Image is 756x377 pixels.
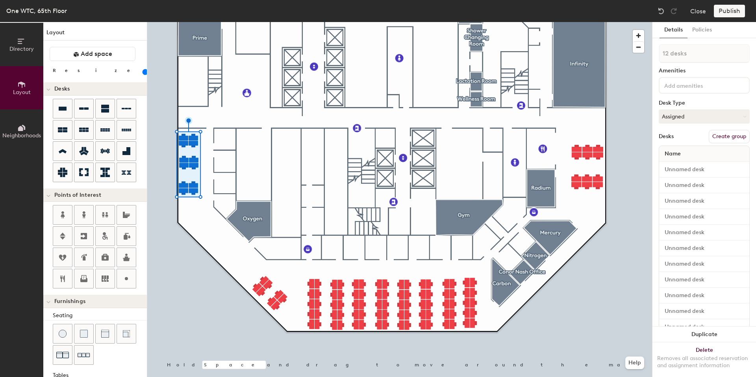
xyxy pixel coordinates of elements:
span: Add space [81,50,112,58]
span: Furnishings [54,298,85,305]
input: Add amenities [663,80,734,90]
span: Layout [13,89,31,96]
span: Desks [54,86,70,92]
input: Unnamed desk [661,243,748,254]
input: Unnamed desk [661,290,748,301]
input: Unnamed desk [661,306,748,317]
button: Add space [50,47,135,61]
button: Create group [709,130,750,143]
button: Couch (x3) [74,345,94,365]
input: Unnamed desk [661,227,748,238]
input: Unnamed desk [661,211,748,222]
div: Seating [53,311,147,320]
button: Help [625,357,644,369]
button: Duplicate [652,327,756,342]
div: Desk Type [659,100,750,106]
img: Couch (x2) [56,349,69,361]
button: Cushion [74,324,94,344]
div: Removes all associated reservation and assignment information [657,355,751,369]
input: Unnamed desk [661,322,748,333]
button: Stool [53,324,72,344]
button: Policies [687,22,717,38]
div: One WTC, 65th Floor [6,6,67,16]
img: Couch (corner) [122,330,130,338]
div: Desks [659,133,674,140]
img: Cushion [80,330,88,338]
input: Unnamed desk [661,164,748,175]
button: Couch (middle) [95,324,115,344]
div: Amenities [659,68,750,74]
img: Undo [657,7,665,15]
input: Unnamed desk [661,274,748,285]
button: Close [690,5,706,17]
img: Redo [670,7,678,15]
span: Name [661,147,685,161]
img: Stool [59,330,67,338]
button: Assigned [659,109,750,124]
button: DeleteRemoves all associated reservation and assignment information [652,342,756,377]
input: Unnamed desk [661,180,748,191]
input: Unnamed desk [661,196,748,207]
span: Points of Interest [54,192,101,198]
div: Resize [53,67,140,74]
span: Neighborhoods [2,132,41,139]
img: Couch (x3) [78,349,90,361]
span: Directory [9,46,34,52]
button: Couch (x2) [53,345,72,365]
h1: Layout [43,28,147,41]
button: Couch (corner) [117,324,136,344]
img: Couch (middle) [101,330,109,338]
input: Unnamed desk [661,259,748,270]
button: Details [660,22,687,38]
